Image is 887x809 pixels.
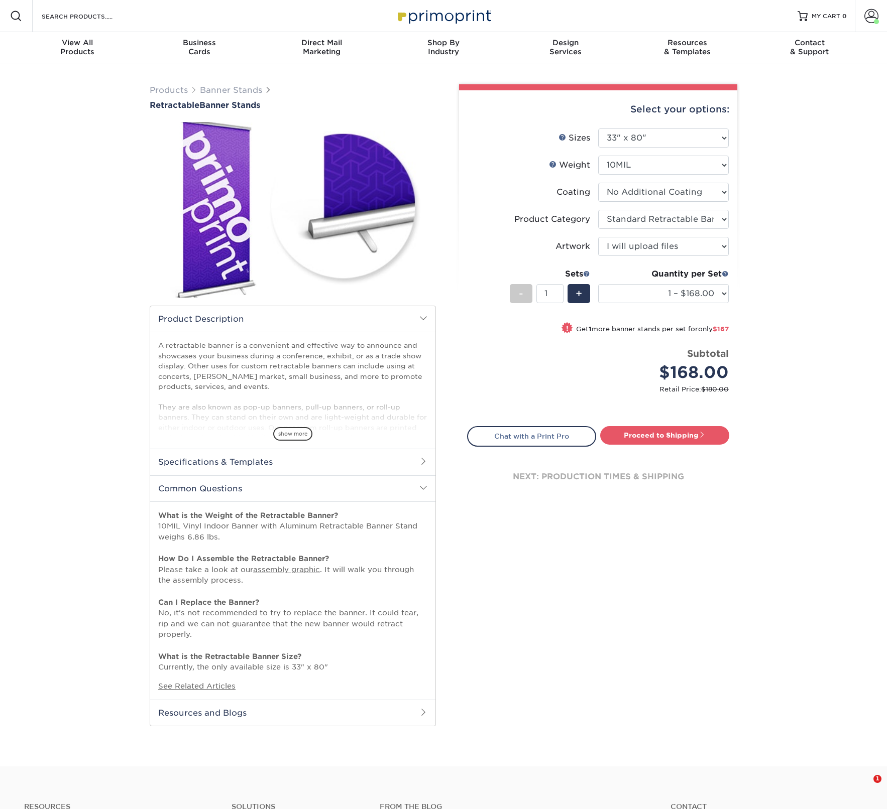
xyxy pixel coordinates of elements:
strong: What is the Weight of the Retractable Banner? [158,511,338,519]
div: Sets [510,268,590,280]
span: only [698,325,729,333]
a: Shop ByIndustry [383,32,505,64]
div: Quantity per Set [598,268,729,280]
span: Design [504,38,626,47]
a: Resources& Templates [626,32,748,64]
div: next: production times & shipping [467,447,729,507]
div: Select your options: [467,90,729,128]
p: A retractable banner is a convenient and effective way to announce and showcases your business du... [158,340,427,709]
small: Retail Price: [475,384,729,394]
span: - [519,286,523,301]
strong: 1 [589,325,592,333]
span: show more [273,427,312,441]
strong: Can I Replace the Banner? [158,598,259,606]
a: RetractableBanner Stands [150,100,436,110]
span: Resources [626,38,748,47]
p: 10MIL Vinyl Indoor Banner with Aluminum Retractable Banner Stand weighs 6.86 lbs. Please take a l... [158,510,427,672]
span: 1 [873,775,881,783]
h1: Banner Stands [150,100,436,110]
h2: Product Description [150,306,435,332]
span: MY CART [812,12,840,21]
div: Industry [383,38,505,56]
strong: How Do I Assemble the Retractable Banner? [158,554,329,563]
div: Marketing [261,38,383,56]
a: BusinessCards [139,32,261,64]
div: Artwork [556,240,590,252]
span: Contact [748,38,870,47]
strong: What is the Retractable Banner Size? [158,652,301,660]
a: Products [150,85,188,95]
div: Cards [139,38,261,56]
div: & Templates [626,38,748,56]
span: View All [17,38,139,47]
a: Chat with a Print Pro [467,426,596,446]
a: Contact& Support [748,32,870,64]
span: $167 [713,325,729,333]
div: Sizes [559,132,590,144]
input: SEARCH PRODUCTS..... [41,10,139,22]
iframe: Intercom live chat [853,775,877,799]
span: Retractable [150,100,199,110]
img: Primoprint [393,5,494,27]
a: DesignServices [504,32,626,64]
div: Services [504,38,626,56]
h2: Resources and Blogs [150,700,435,726]
h2: Specifications & Templates [150,449,435,475]
span: Shop By [383,38,505,47]
span: Business [139,38,261,47]
span: ! [566,323,569,334]
div: Products [17,38,139,56]
a: See Related Articles [158,682,236,690]
span: + [576,286,582,301]
div: Weight [549,159,590,171]
div: $168.00 [606,360,729,384]
div: Product Category [514,213,590,225]
h2: Common Questions [150,475,435,501]
span: Direct Mail [261,38,383,47]
span: 0 [842,13,847,20]
img: Retractable 01 [150,111,436,309]
a: View AllProducts [17,32,139,64]
a: Direct MailMarketing [261,32,383,64]
strong: Subtotal [687,348,729,359]
a: assembly graphic [253,565,320,574]
span: $180.00 [701,385,729,393]
small: Get more banner stands per set for [576,325,729,335]
a: Banner Stands [200,85,262,95]
div: Coating [557,186,590,198]
div: & Support [748,38,870,56]
a: Proceed to Shipping [600,426,729,444]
